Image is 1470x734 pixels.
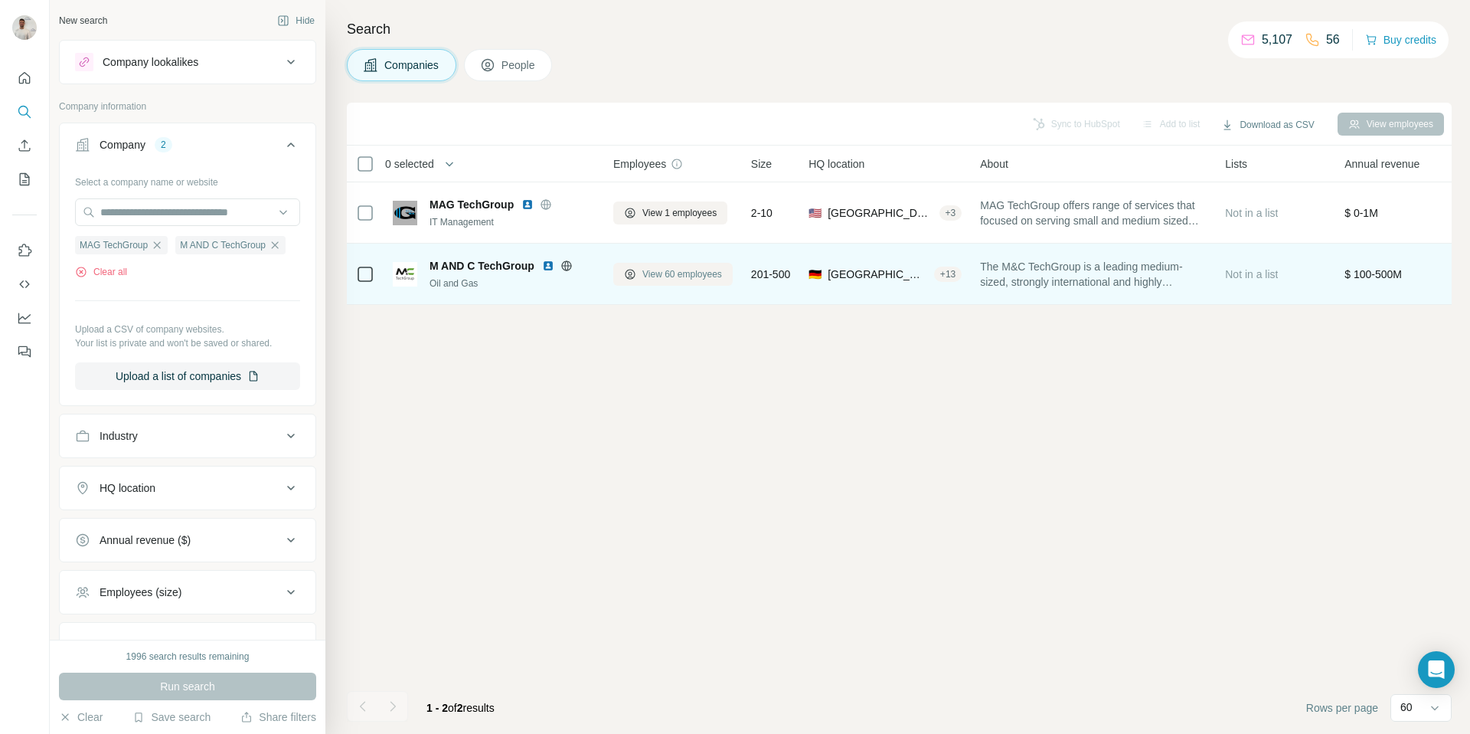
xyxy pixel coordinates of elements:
span: About [980,156,1008,172]
span: 0 selected [385,156,434,172]
span: Not in a list [1225,268,1278,280]
span: $ 0-1M [1344,207,1378,219]
div: + 3 [939,206,962,220]
span: Size [751,156,772,172]
button: Download as CSV [1210,113,1325,136]
button: View 1 employees [613,202,727,224]
button: Technologies [60,626,315,663]
span: Lists [1225,156,1247,172]
img: Logo of MAG TechGroup [393,201,417,225]
button: Save search [132,709,211,725]
span: 201-500 [751,267,790,282]
button: Share filters [240,709,316,725]
span: 2-10 [751,205,773,221]
div: Employees (size) [100,585,181,600]
img: LinkedIn logo [542,260,554,272]
h4: Search [347,18,1452,40]
button: Use Surfe API [12,270,37,298]
div: IT Management [430,215,595,229]
div: + 13 [934,267,962,281]
span: 2 [457,702,463,714]
span: 🇩🇪 [808,267,822,282]
div: Technologies [100,637,162,652]
span: [GEOGRAPHIC_DATA], [GEOGRAPHIC_DATA]|[GEOGRAPHIC_DATA]|[GEOGRAPHIC_DATA] [828,267,928,282]
button: Search [12,98,37,126]
span: View 1 employees [642,206,717,220]
div: Company [100,137,145,152]
div: Industry [100,428,138,444]
span: The M&C TechGroup is a leading medium-sized, strongly international and highly specialized group ... [980,259,1207,290]
div: 1996 search results remaining [126,650,250,664]
button: Annual revenue ($) [60,522,315,559]
button: Upload a list of companies [75,362,300,390]
span: MAG TechGroup [430,197,514,212]
span: M AND C TechGroup [430,258,534,274]
button: View 60 employees [613,263,733,286]
div: Oil and Gas [430,277,595,290]
div: Select a company name or website [75,169,300,189]
span: Not in a list [1225,207,1278,219]
span: People [501,57,537,73]
span: Employees [613,156,666,172]
p: 56 [1326,31,1340,49]
button: Company lookalikes [60,44,315,80]
button: Quick start [12,64,37,92]
img: Avatar [12,15,37,40]
div: Company lookalikes [103,54,198,70]
button: Hide [266,9,325,32]
span: Companies [384,57,440,73]
button: Buy credits [1365,29,1436,51]
span: Rows per page [1306,700,1378,716]
p: Company information [59,100,316,113]
img: LinkedIn logo [521,198,534,211]
span: [GEOGRAPHIC_DATA], [US_STATE] [828,205,933,221]
span: results [426,702,495,714]
button: My lists [12,165,37,193]
div: 2 [155,138,172,152]
span: of [448,702,457,714]
div: Open Intercom Messenger [1418,651,1455,688]
p: 60 [1400,700,1413,715]
span: View 60 employees [642,267,722,281]
p: Your list is private and won't be saved or shared. [75,336,300,350]
button: Industry [60,418,315,454]
button: Company2 [60,126,315,169]
span: HQ location [808,156,864,172]
span: 🇺🇸 [808,205,822,221]
button: Use Surfe on LinkedIn [12,237,37,264]
button: Feedback [12,338,37,365]
span: MAG TechGroup offers range of services that focused on serving small and medium sized businesses ... [980,198,1207,228]
span: $ 100-500M [1344,268,1402,280]
button: Dashboard [12,304,37,332]
span: M AND C TechGroup [180,238,266,252]
span: Annual revenue [1344,156,1419,172]
p: Upload a CSV of company websites. [75,323,300,336]
span: MAG TechGroup [80,238,148,252]
div: New search [59,14,107,28]
div: Annual revenue ($) [100,532,191,548]
button: Clear [59,709,103,725]
img: Logo of M AND C TechGroup [393,262,417,287]
button: Clear all [75,265,127,279]
button: Enrich CSV [12,132,37,159]
div: HQ location [100,480,155,496]
span: 1 - 2 [426,702,448,714]
button: HQ location [60,470,315,506]
p: 5,107 [1262,31,1292,49]
button: Employees (size) [60,574,315,611]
